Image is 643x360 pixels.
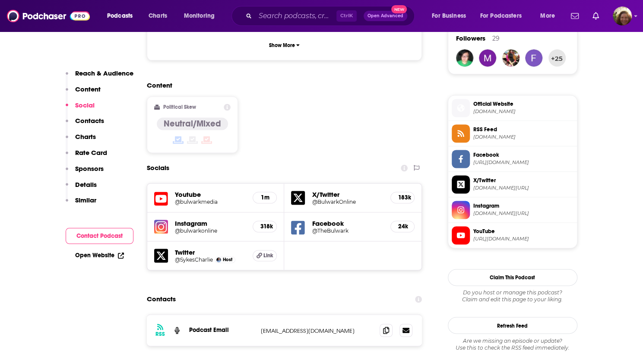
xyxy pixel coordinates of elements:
[492,35,500,42] div: 29
[312,199,383,205] a: @BulwarkOnline
[75,180,97,189] p: Details
[367,14,403,18] span: Open Advanced
[260,223,269,230] h5: 318k
[263,252,273,259] span: Link
[178,9,226,23] button: open menu
[253,250,277,261] a: Link
[473,185,573,191] span: twitter.com/BulwarkOnline
[589,9,602,23] a: Show notifications dropdown
[223,257,232,262] span: Host
[66,85,101,101] button: Content
[473,151,573,159] span: Facebook
[452,175,573,193] a: X/Twitter[DOMAIN_NAME][URL]
[255,9,336,23] input: Search podcasts, credits, & more...
[525,49,542,66] img: wvillafane1
[613,6,632,25] button: Show profile menu
[66,196,96,212] button: Similar
[312,227,383,234] a: @TheBulwark
[75,133,96,141] p: Charts
[398,194,407,201] h5: 183k
[448,337,577,351] div: Are we missing an episode or update? Use this to check the RSS feed immediately.
[164,118,221,129] h4: Neutral/Mixed
[456,34,485,42] span: Followers
[613,6,632,25] span: Logged in as cborde
[312,190,383,199] h5: X/Twitter
[479,49,496,66] img: lfcfrf1579
[473,100,573,108] span: Official Website
[502,49,519,66] img: valeribach
[448,269,577,286] button: Claim This Podcast
[452,124,573,142] a: RSS Feed[DOMAIN_NAME]
[391,5,407,13] span: New
[175,248,246,256] h5: Twitter
[75,85,101,93] p: Content
[534,9,566,23] button: open menu
[473,202,573,210] span: Instagram
[66,180,97,196] button: Details
[175,227,246,234] a: @bulwarkonline
[540,10,555,22] span: More
[175,256,213,263] a: @SykesCharlie
[452,201,573,219] a: Instagram[DOMAIN_NAME][URL]
[448,317,577,334] button: Refresh Feed
[184,10,215,22] span: Monitoring
[66,148,107,164] button: Rate Card
[475,9,534,23] button: open menu
[473,134,573,140] span: audioboom.com
[66,228,133,244] button: Contact Podcast
[473,108,573,115] span: thebulwark.com
[260,194,269,201] h5: 1m
[149,10,167,22] span: Charts
[398,223,407,230] h5: 24k
[66,164,104,180] button: Sponsors
[473,177,573,184] span: X/Twitter
[75,117,104,125] p: Contacts
[155,330,165,337] h3: RSS
[261,327,373,334] p: [EMAIL_ADDRESS][DOMAIN_NAME]
[312,219,383,227] h5: Facebook
[432,10,466,22] span: For Business
[75,164,104,173] p: Sponsors
[448,289,577,296] span: Do you host or manage this podcast?
[154,37,415,53] button: Show More
[473,236,573,242] span: https://www.youtube.com/@bulwarkmedia
[452,226,573,244] a: YouTube[URL][DOMAIN_NAME]
[75,101,95,109] p: Social
[75,196,96,204] p: Similar
[452,99,573,117] a: Official Website[DOMAIN_NAME]
[426,9,477,23] button: open menu
[473,227,573,235] span: YouTube
[7,8,90,24] img: Podchaser - Follow, Share and Rate Podcasts
[336,10,357,22] span: Ctrl K
[175,190,246,199] h5: Youtube
[175,199,246,205] a: @bulwarkmedia
[548,49,566,66] button: +25
[189,326,254,333] p: Podcast Email
[75,69,133,77] p: Reach & Audience
[448,289,577,303] div: Claim and edit this page to your liking.
[456,49,473,66] a: jimzhou
[75,148,107,157] p: Rate Card
[143,9,172,23] a: Charts
[66,133,96,148] button: Charts
[364,11,407,21] button: Open AdvancedNew
[175,219,246,227] h5: Instagram
[269,42,295,48] p: Show More
[101,9,144,23] button: open menu
[216,257,221,262] img: Charlie Sykes
[163,104,196,110] h2: Political Skew
[452,150,573,168] a: Facebook[URL][DOMAIN_NAME]
[147,160,169,176] h2: Socials
[480,10,522,22] span: For Podcasters
[613,6,632,25] img: User Profile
